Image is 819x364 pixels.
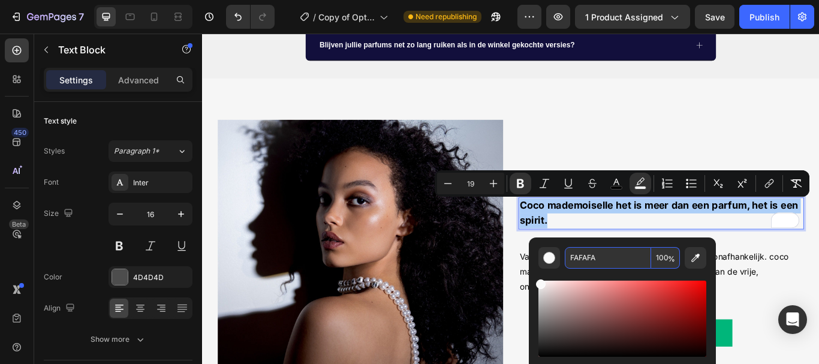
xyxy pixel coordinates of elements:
[114,146,159,157] span: Paragraph 1*
[133,272,189,283] div: 4D4D4D
[565,247,651,269] input: E.g FFFFFF
[5,5,89,29] button: 7
[118,74,159,86] p: Advanced
[313,11,316,23] span: /
[739,5,790,29] button: Publish
[501,341,570,358] div: In winkelwagen
[370,194,695,225] strong: Coco mademoiselle het is meer dan een parfum, het is een spirit.
[778,305,807,334] div: Open Intercom Messenger
[226,5,275,29] div: Undo/Redo
[109,140,192,162] button: Paragraph 1*
[133,178,189,188] div: Inter
[695,5,734,29] button: Save
[58,43,160,57] p: Text Block
[79,10,84,24] p: 7
[318,11,375,23] span: Copy of Optimized PDP
[44,177,59,188] div: Font
[435,170,809,197] div: Editor contextual toolbar
[575,5,690,29] button: 1 product assigned
[44,329,192,350] button: Show more
[585,11,663,23] span: 1 product assigned
[11,128,29,137] div: 450
[370,254,684,301] span: Vastbesloten en sensueel, rebels en verfijnd, wild onafhankelijk. coco mademoiselle van [PERSON_N...
[415,11,477,22] span: Need republishing
[749,11,779,23] div: Publish
[91,333,146,345] div: Show more
[44,146,65,157] div: Styles
[705,12,725,22] span: Save
[369,191,701,228] div: To enrich screen reader interactions, please activate Accessibility in Grammarly extension settings
[44,272,62,282] div: Color
[59,74,93,86] p: Settings
[668,252,675,266] span: %
[44,300,77,317] div: Align
[44,206,76,222] div: Size
[9,219,29,229] div: Beta
[202,34,819,364] iframe: To enrich screen reader interactions, please activate Accessibility in Grammarly extension settings
[44,116,77,127] div: Text style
